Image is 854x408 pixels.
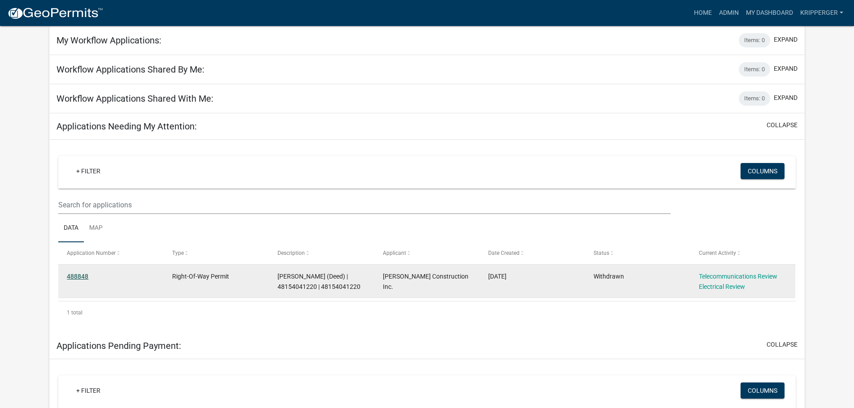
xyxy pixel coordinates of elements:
button: collapse [767,340,798,349]
span: Dan Myers Construction Inc. [383,273,468,290]
datatable-header-cell: Date Created [480,242,585,264]
h5: Workflow Applications Shared With Me: [56,93,213,104]
span: Right-Of-Way Permit [172,273,229,280]
datatable-header-cell: Type [164,242,269,264]
a: My Dashboard [742,4,797,21]
a: + Filter [69,382,108,399]
button: Columns [741,163,785,179]
div: Items: 0 [739,91,770,106]
button: Columns [741,382,785,399]
h5: My Workflow Applications: [56,35,161,46]
button: expand [774,35,798,44]
a: kripperger [797,4,847,21]
span: Date Created [488,250,520,256]
div: Items: 0 [739,33,770,47]
span: Withdrawn [594,273,624,280]
a: Telecommunications Review [699,273,777,280]
div: Items: 0 [739,62,770,77]
datatable-header-cell: Description [269,242,374,264]
button: expand [774,64,798,73]
div: collapse [49,140,805,332]
datatable-header-cell: Status [585,242,690,264]
a: Home [690,4,715,21]
a: 488848 [67,273,88,280]
a: Admin [715,4,742,21]
span: PLAMBECK, JAMES L (Deed) | 48154041220 | 48154041220 [277,273,360,290]
h5: Applications Needing My Attention: [56,121,197,132]
a: Map [84,214,108,243]
button: collapse [767,120,798,130]
input: Search for applications [58,196,670,214]
a: + Filter [69,163,108,179]
a: Electrical Review [699,283,745,290]
h5: Applications Pending Payment: [56,340,181,351]
span: Current Activity [699,250,736,256]
span: Application Number [67,250,116,256]
a: Data [58,214,84,243]
span: Type [172,250,184,256]
span: Status [594,250,609,256]
datatable-header-cell: Applicant [374,242,480,264]
span: Applicant [383,250,406,256]
datatable-header-cell: Current Activity [690,242,795,264]
span: Description [277,250,305,256]
datatable-header-cell: Application Number [58,242,164,264]
div: 1 total [58,301,796,324]
span: 10/06/2025 [488,273,507,280]
button: expand [774,93,798,103]
h5: Workflow Applications Shared By Me: [56,64,204,75]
